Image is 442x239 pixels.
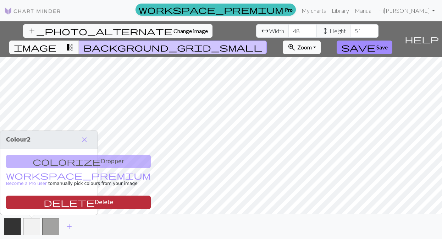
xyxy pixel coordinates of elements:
[6,170,151,180] span: workspace_premium
[6,196,151,209] button: Delete color
[337,41,392,54] button: Save
[283,41,321,54] button: Zoom
[4,7,61,15] img: Logo
[23,24,212,38] button: Change image
[80,135,89,145] span: close
[261,26,269,36] span: arrow_range
[66,42,74,52] span: transition_fade
[299,4,329,18] a: My charts
[269,27,284,35] span: Width
[6,174,151,186] small: to manually pick colours from your image
[341,42,375,52] span: save
[14,42,56,52] span: image
[83,42,262,52] span: background_grid_small
[139,5,283,15] span: workspace_premium
[352,4,375,18] a: Manual
[60,220,78,233] button: Add color
[330,27,346,35] span: Height
[402,21,442,57] button: Help
[287,42,296,52] span: zoom_in
[44,197,95,207] span: delete
[376,44,388,51] span: Save
[297,44,312,51] span: Zoom
[375,4,438,18] a: Hi[PERSON_NAME]
[28,26,172,36] span: add_photo_alternate
[6,136,31,143] span: Colour 2
[329,4,352,18] a: Library
[321,26,330,36] span: height
[65,222,73,232] span: add
[136,4,296,16] a: Pro
[77,134,92,146] button: Close
[6,174,151,186] a: Become a Pro user
[405,34,439,44] span: help
[173,27,208,34] span: Change image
